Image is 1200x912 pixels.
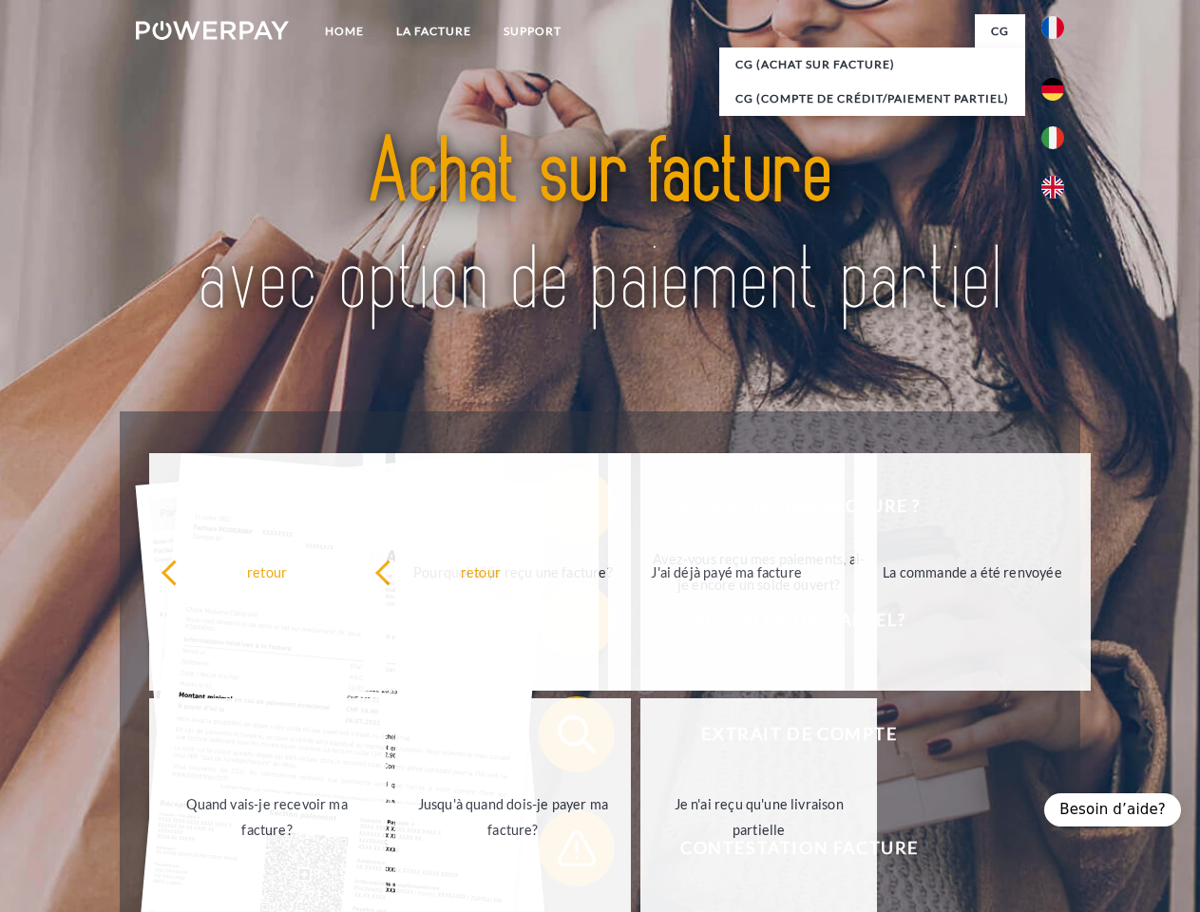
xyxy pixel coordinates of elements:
div: J'ai déjà payé ma facture [619,559,833,584]
img: fr [1041,16,1064,39]
img: it [1041,126,1064,149]
a: Support [487,14,578,48]
img: title-powerpay_fr.svg [181,91,1019,364]
div: retour [374,559,588,584]
div: Besoin d’aide? [1044,793,1181,826]
div: Je n'ai reçu qu'une livraison partielle [652,791,866,843]
img: logo-powerpay-white.svg [136,21,289,40]
div: retour [161,559,374,584]
div: Jusqu'à quand dois-je payer ma facture? [407,791,620,843]
a: LA FACTURE [380,14,487,48]
img: en [1041,176,1064,199]
div: Quand vais-je recevoir ma facture? [161,791,374,843]
a: CG (achat sur facture) [719,47,1025,82]
a: Home [309,14,380,48]
a: CG (Compte de crédit/paiement partiel) [719,82,1025,116]
a: CG [975,14,1025,48]
img: de [1041,78,1064,101]
div: La commande a été renvoyée [866,559,1079,584]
